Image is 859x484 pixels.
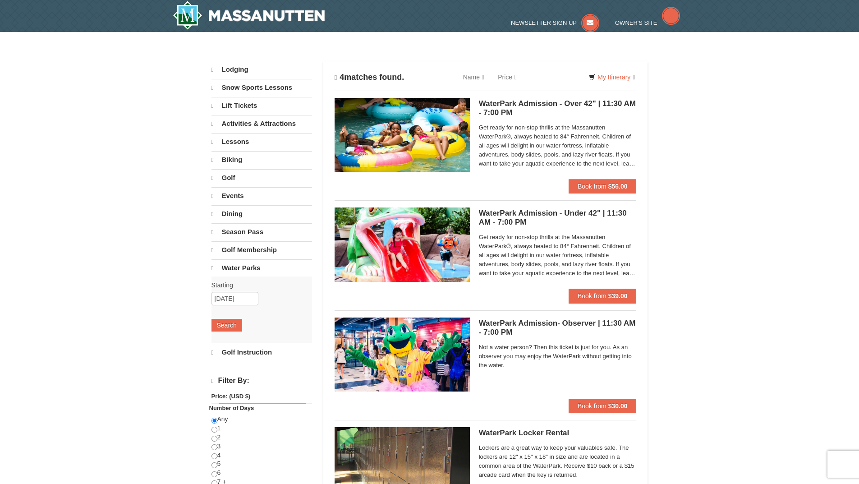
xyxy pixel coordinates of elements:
a: Season Pass [211,223,312,240]
button: Book from $30.00 [569,399,637,413]
span: 4 [340,73,344,82]
button: Search [211,319,242,332]
span: Book from [578,402,606,410]
span: Not a water person? Then this ticket is just for you. As an observer you may enjoy the WaterPark ... [479,343,637,370]
img: 6619917-1570-0b90b492.jpg [335,207,470,281]
a: Biking [211,151,312,168]
a: Dining [211,205,312,222]
h5: WaterPark Admission - Under 42" | 11:30 AM - 7:00 PM [479,209,637,227]
img: 6619917-1587-675fdf84.jpg [335,318,470,392]
strong: $56.00 [608,183,628,190]
h4: Filter By: [211,377,312,385]
button: Book from $56.00 [569,179,637,194]
h4: matches found. [335,73,404,82]
h5: WaterPark Locker Rental [479,429,637,438]
strong: $30.00 [608,402,628,410]
a: Price [491,68,524,86]
img: Massanutten Resort Logo [173,1,325,30]
a: Golf [211,169,312,186]
span: Lockers are a great way to keep your valuables safe. The lockers are 12" x 15" x 18" in size and ... [479,443,637,479]
img: 6619917-1560-394ba125.jpg [335,98,470,172]
span: Owner's Site [615,19,657,26]
a: Lodging [211,61,312,78]
a: Lessons [211,133,312,150]
a: Activities & Attractions [211,115,312,132]
span: Get ready for non-stop thrills at the Massanutten WaterPark®, always heated to 84° Fahrenheit. Ch... [479,123,637,168]
strong: $39.00 [608,292,628,300]
label: Starting [211,281,305,290]
span: Newsletter Sign Up [511,19,577,26]
strong: Price: (USD $) [211,393,251,400]
a: Golf Membership [211,241,312,258]
a: Water Parks [211,259,312,277]
a: My Itinerary [583,70,641,84]
a: Events [211,187,312,204]
a: Name [456,68,491,86]
a: Owner's Site [615,19,680,26]
span: Get ready for non-stop thrills at the Massanutten WaterPark®, always heated to 84° Fahrenheit. Ch... [479,233,637,278]
span: Book from [578,292,606,300]
a: Newsletter Sign Up [511,19,599,26]
a: Golf Instruction [211,344,312,361]
h5: WaterPark Admission - Over 42" | 11:30 AM - 7:00 PM [479,99,637,117]
span: Book from [578,183,606,190]
strong: Number of Days [209,405,254,411]
a: Snow Sports Lessons [211,79,312,96]
h5: WaterPark Admission- Observer | 11:30 AM - 7:00 PM [479,319,637,337]
a: Lift Tickets [211,97,312,114]
a: Massanutten Resort [173,1,325,30]
button: Book from $39.00 [569,289,637,303]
